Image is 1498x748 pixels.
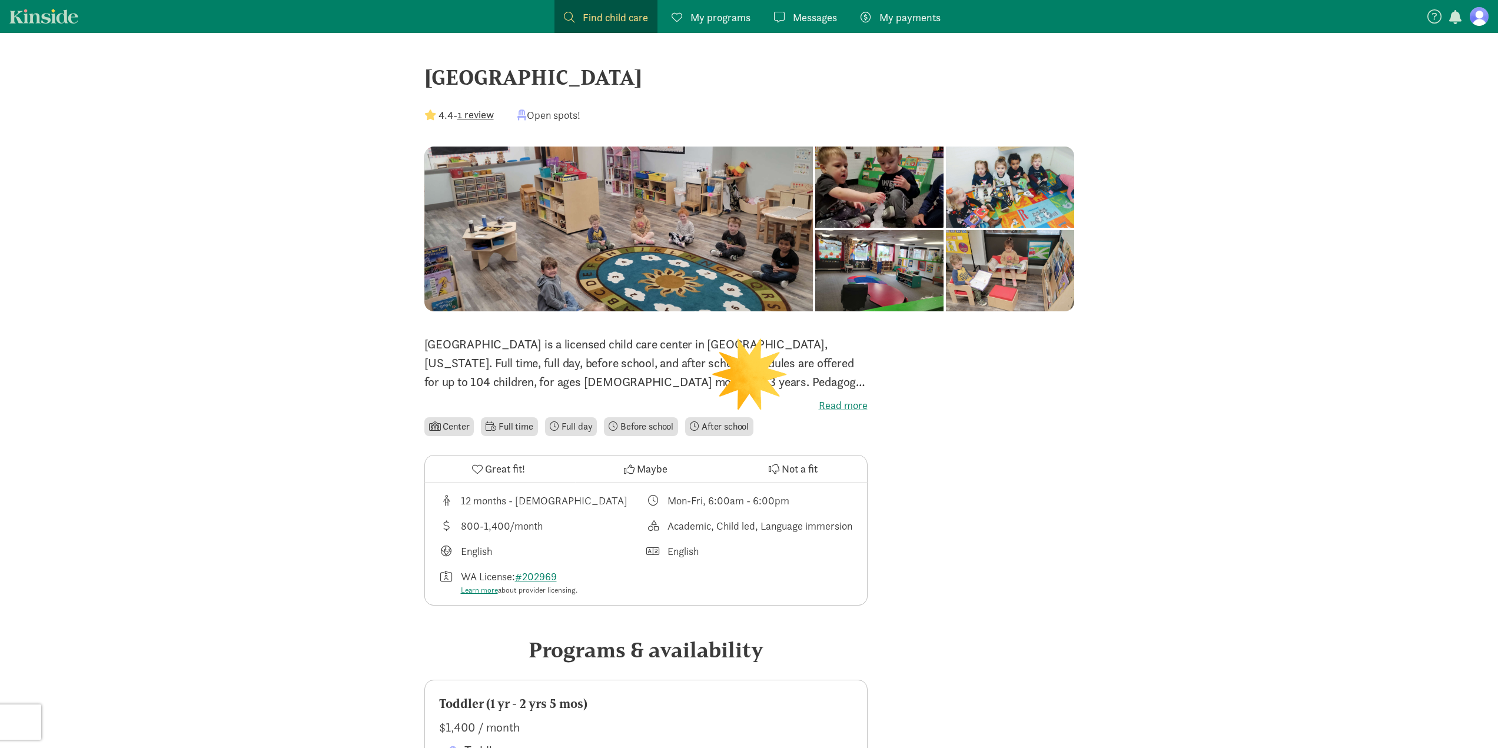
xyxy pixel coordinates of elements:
span: Great fit! [485,461,525,477]
a: Kinside [9,9,78,24]
li: Full day [545,417,597,436]
a: Learn more [461,585,498,595]
div: Toddler (1 yr - 2 yrs 5 mos) [439,694,853,713]
p: [GEOGRAPHIC_DATA] is a licensed child care center in [GEOGRAPHIC_DATA], [US_STATE]. Full time, fu... [424,335,868,391]
div: This provider's education philosophy [646,518,853,534]
button: 1 review [457,107,494,122]
label: Read more [424,398,868,413]
div: Class schedule [646,493,853,508]
div: WA License: [461,569,577,596]
button: Not a fit [719,456,866,483]
a: #202969 [515,570,557,583]
div: License number [439,569,646,596]
button: Great fit! [425,456,572,483]
div: Programs & availability [424,634,868,666]
li: Center [424,417,474,436]
div: 800-1,400/month [461,518,543,534]
span: Not a fit [782,461,818,477]
li: Before school [604,417,678,436]
button: Maybe [572,456,719,483]
span: My payments [879,9,941,25]
span: Maybe [637,461,667,477]
div: [GEOGRAPHIC_DATA] [424,61,1074,93]
div: Average tuition for this program [439,518,646,534]
span: Messages [793,9,837,25]
div: $1,400 / month [439,718,853,737]
li: Full time [481,417,537,436]
div: Languages spoken [646,543,853,559]
li: After school [685,417,753,436]
span: My programs [690,9,750,25]
div: 12 months - [DEMOGRAPHIC_DATA] [461,493,627,508]
div: Academic, Child led, Language immersion [667,518,852,534]
div: English [667,543,699,559]
div: about provider licensing. [461,584,577,596]
div: English [461,543,492,559]
div: Open spots! [517,107,580,123]
span: Find child care [583,9,648,25]
strong: 4.4 [439,108,453,122]
div: Languages taught [439,543,646,559]
div: Mon-Fri, 6:00am - 6:00pm [667,493,789,508]
div: Age range for children that this provider cares for [439,493,646,508]
div: - [424,107,494,123]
